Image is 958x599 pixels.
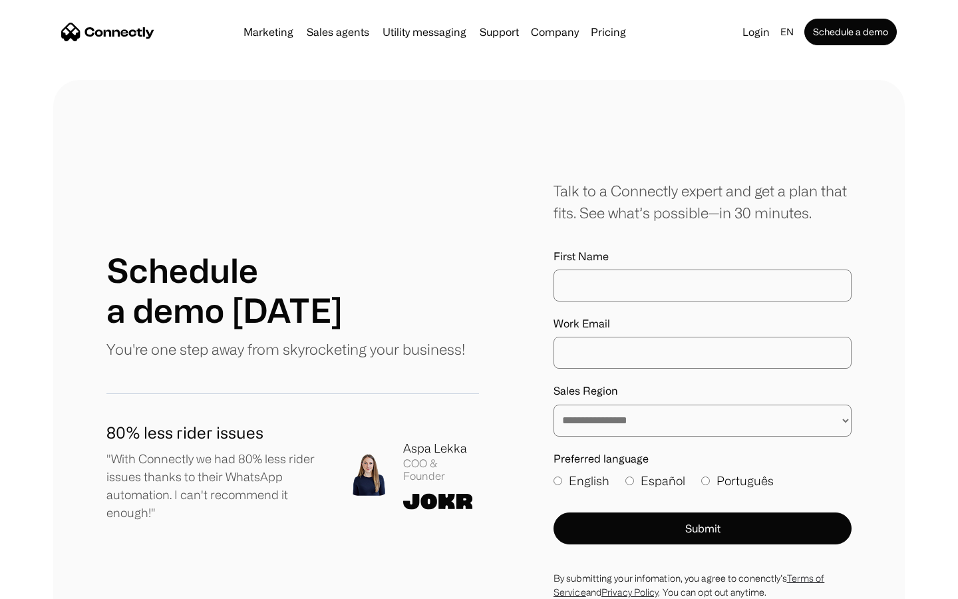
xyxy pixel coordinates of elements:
a: Marketing [238,27,299,37]
label: Español [625,472,685,490]
label: English [554,472,609,490]
a: Utility messaging [377,27,472,37]
button: Submit [554,512,852,544]
aside: Language selected: English [13,574,80,594]
div: By submitting your infomation, you agree to conenctly’s and . You can opt out anytime. [554,571,852,599]
div: COO & Founder [403,457,479,483]
a: Pricing [585,27,631,37]
a: Support [474,27,524,37]
div: en [780,23,794,41]
label: Português [701,472,774,490]
h1: Schedule a demo [DATE] [106,250,343,330]
a: Privacy Policy [601,587,658,597]
div: Talk to a Connectly expert and get a plan that fits. See what’s possible—in 30 minutes. [554,180,852,224]
p: "With Connectly we had 80% less rider issues thanks to their WhatsApp automation. I can't recomme... [106,450,326,522]
label: Preferred language [554,453,852,465]
label: Sales Region [554,385,852,397]
a: Terms of Service [554,573,824,597]
div: Aspa Lekka [403,439,479,457]
a: Schedule a demo [804,19,897,45]
input: Español [625,477,634,485]
a: Login [737,23,775,41]
label: First Name [554,250,852,263]
h1: 80% less rider issues [106,421,326,445]
input: English [554,477,562,485]
input: Português [701,477,710,485]
a: Sales agents [301,27,375,37]
label: Work Email [554,317,852,330]
div: Company [531,23,579,41]
ul: Language list [27,576,80,594]
p: You're one step away from skyrocketing your business! [106,338,465,360]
